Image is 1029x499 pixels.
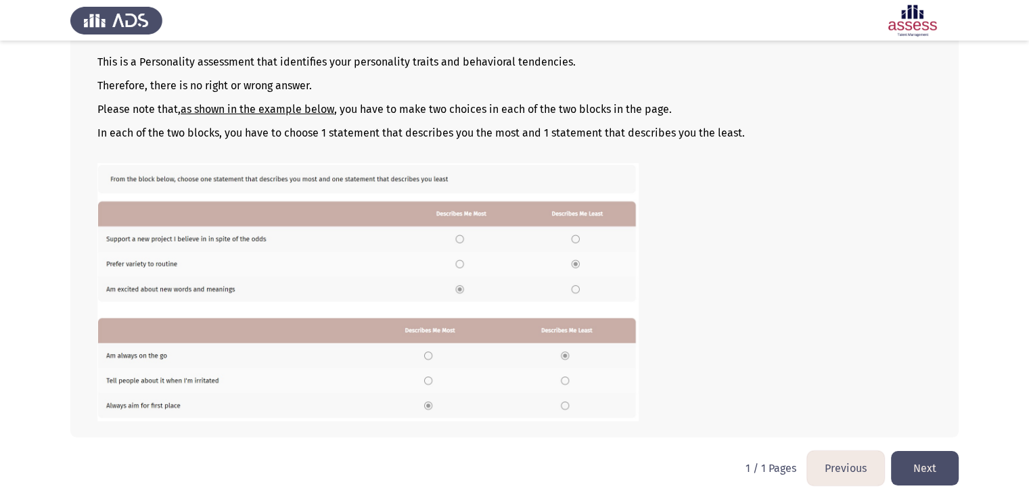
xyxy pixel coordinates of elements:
[891,451,959,485] button: load next page
[807,451,884,485] button: load previous page
[97,103,932,116] p: Please note that, , you have to make two choices in each of the two blocks in the page.
[181,103,334,116] u: as shown in the example below
[867,1,959,39] img: Assessment logo of Development Assessment R1 (EN/AR)
[97,126,932,139] p: In each of the two blocks, you have to choose 1 statement that describes you the most and 1 state...
[97,79,932,92] p: Therefore, there is no right or wrong answer.
[70,1,162,39] img: Assess Talent Management logo
[746,462,796,475] p: 1 / 1 Pages
[97,55,932,68] p: This is a Personality assessment that identifies your personality traits and behavioral tendencies.
[97,163,639,421] img: QURTIE9DTSBFTi5qcGcxNzI1OTc1Njg2NDU5.jpg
